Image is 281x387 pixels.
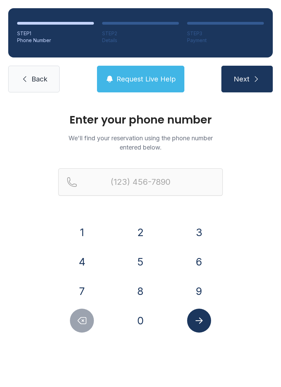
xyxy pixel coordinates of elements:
[70,279,94,303] button: 7
[129,309,152,333] button: 0
[17,37,94,44] div: Phone Number
[70,250,94,274] button: 4
[234,74,249,84] span: Next
[58,168,223,196] input: Reservation phone number
[117,74,176,84] span: Request Live Help
[129,279,152,303] button: 8
[70,220,94,244] button: 1
[58,133,223,152] p: We'll find your reservation using the phone number entered below.
[17,30,94,37] div: STEP 1
[187,250,211,274] button: 6
[70,309,94,333] button: Delete number
[187,30,264,37] div: STEP 3
[129,220,152,244] button: 2
[187,309,211,333] button: Submit lookup form
[187,279,211,303] button: 9
[187,220,211,244] button: 3
[129,250,152,274] button: 5
[187,37,264,44] div: Payment
[102,37,179,44] div: Details
[32,74,47,84] span: Back
[102,30,179,37] div: STEP 2
[58,114,223,125] h1: Enter your phone number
